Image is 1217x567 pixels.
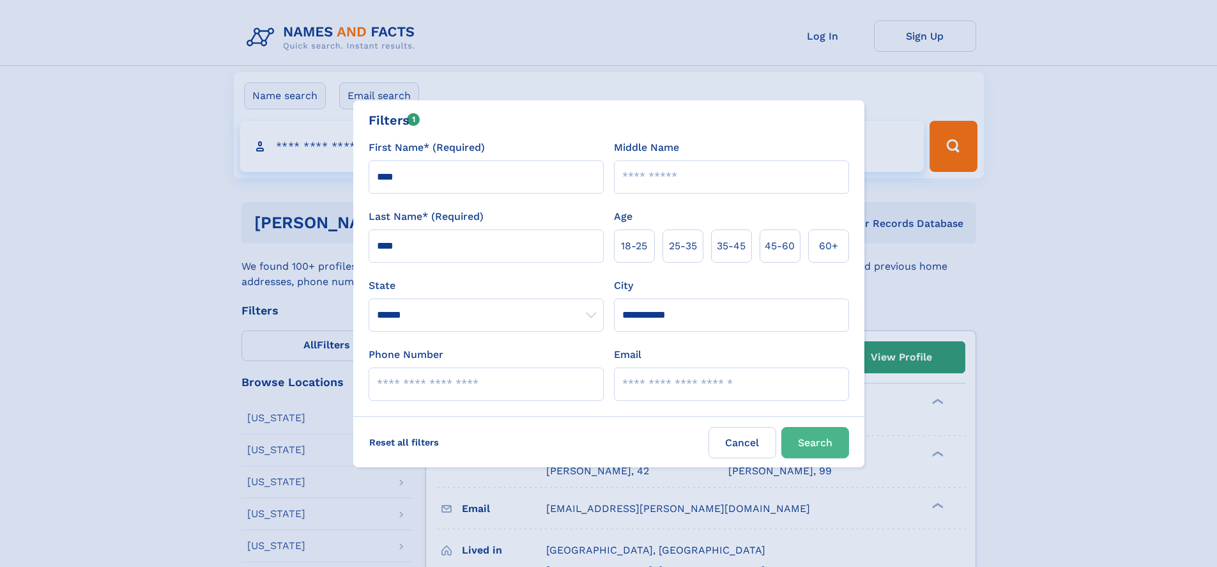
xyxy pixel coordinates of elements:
[369,140,485,155] label: First Name* (Required)
[669,238,697,254] span: 25‑35
[369,347,443,362] label: Phone Number
[369,111,420,130] div: Filters
[819,238,838,254] span: 60+
[765,238,795,254] span: 45‑60
[369,278,604,293] label: State
[369,209,484,224] label: Last Name* (Required)
[708,427,776,458] label: Cancel
[614,278,633,293] label: City
[781,427,849,458] button: Search
[361,427,447,458] label: Reset all filters
[717,238,746,254] span: 35‑45
[621,238,647,254] span: 18‑25
[614,140,679,155] label: Middle Name
[614,347,641,362] label: Email
[614,209,632,224] label: Age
